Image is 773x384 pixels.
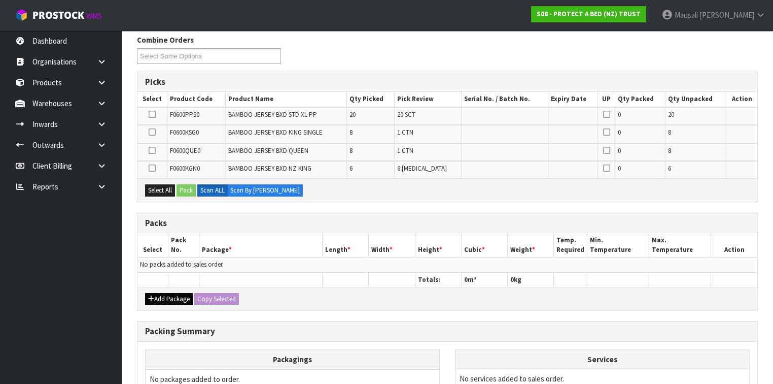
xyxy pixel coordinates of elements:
span: 6 [349,164,353,173]
th: UP [598,92,615,107]
span: 0 [618,164,621,173]
th: Cubic [461,233,507,257]
th: Package [199,233,323,257]
span: 1 CTN [397,128,413,137]
h3: Packs [145,218,750,228]
th: Action [726,92,757,107]
span: 0 [618,128,621,137]
button: Copy Selected [194,293,239,305]
th: Weight [508,233,554,257]
h3: Picks [145,77,750,87]
span: 8 [349,128,353,137]
span: ProStock [32,9,84,22]
span: 8 [668,146,671,155]
span: 0 [618,146,621,155]
span: 20 [349,110,356,119]
span: BAMBOO JERSEY BXD NZ KING [228,164,311,173]
span: 0 [464,275,468,284]
th: m³ [461,272,507,287]
th: Totals: [415,272,461,287]
button: Add Package [145,293,193,305]
span: 20 SCT [397,110,415,119]
th: Qty Picked [346,92,394,107]
th: Product Code [167,92,226,107]
th: Max. Temperature [649,233,711,257]
span: F0600KGN0 [170,164,200,173]
span: F0600QUE0 [170,146,200,155]
span: F0600PPS0 [170,110,199,119]
span: BAMBOO JERSEY BXD STD XL PP [228,110,317,119]
th: Action [711,233,757,257]
button: Pack [177,184,196,197]
th: Select [137,92,167,107]
span: Mausali [675,10,698,20]
th: Qty Unpacked [665,92,726,107]
span: F0600KSG0 [170,128,199,137]
th: Services [455,350,749,369]
a: S08 - PROTECT A BED (NZ) TRUST [531,6,646,22]
th: Width [369,233,415,257]
small: WMS [86,11,102,21]
th: Length [322,233,368,257]
th: Pack No. [168,233,199,257]
th: Product Name [226,92,347,107]
label: Scan ALL [197,184,228,197]
span: 6 [MEDICAL_DATA] [397,164,447,173]
th: Serial No. / Batch No. [462,92,548,107]
th: Packagings [146,349,440,369]
span: 0 [618,110,621,119]
span: 8 [668,128,671,137]
span: [PERSON_NAME] [699,10,754,20]
span: 6 [668,164,671,173]
th: kg [508,272,554,287]
th: Height [415,233,461,257]
th: Expiry Date [548,92,598,107]
span: BAMBOO JERSEY BXD QUEEN [228,146,308,155]
img: cube-alt.png [15,9,28,21]
span: 20 [668,110,674,119]
th: Pick Review [395,92,462,107]
th: Qty Packed [615,92,665,107]
td: No packs added to sales order. [137,258,757,272]
th: Temp. Required [554,233,587,257]
th: Min. Temperature [587,233,649,257]
button: Select All [145,184,175,197]
span: 0 [510,275,514,284]
th: Select [137,233,168,257]
span: BAMBOO JERSEY BXD KING SINGLE [228,128,323,137]
label: Combine Orders [137,35,194,45]
span: 8 [349,146,353,155]
label: Scan By [PERSON_NAME] [227,184,303,197]
strong: S08 - PROTECT A BED (NZ) TRUST [537,10,641,18]
h3: Packing Summary [145,327,750,336]
span: 1 CTN [397,146,413,155]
